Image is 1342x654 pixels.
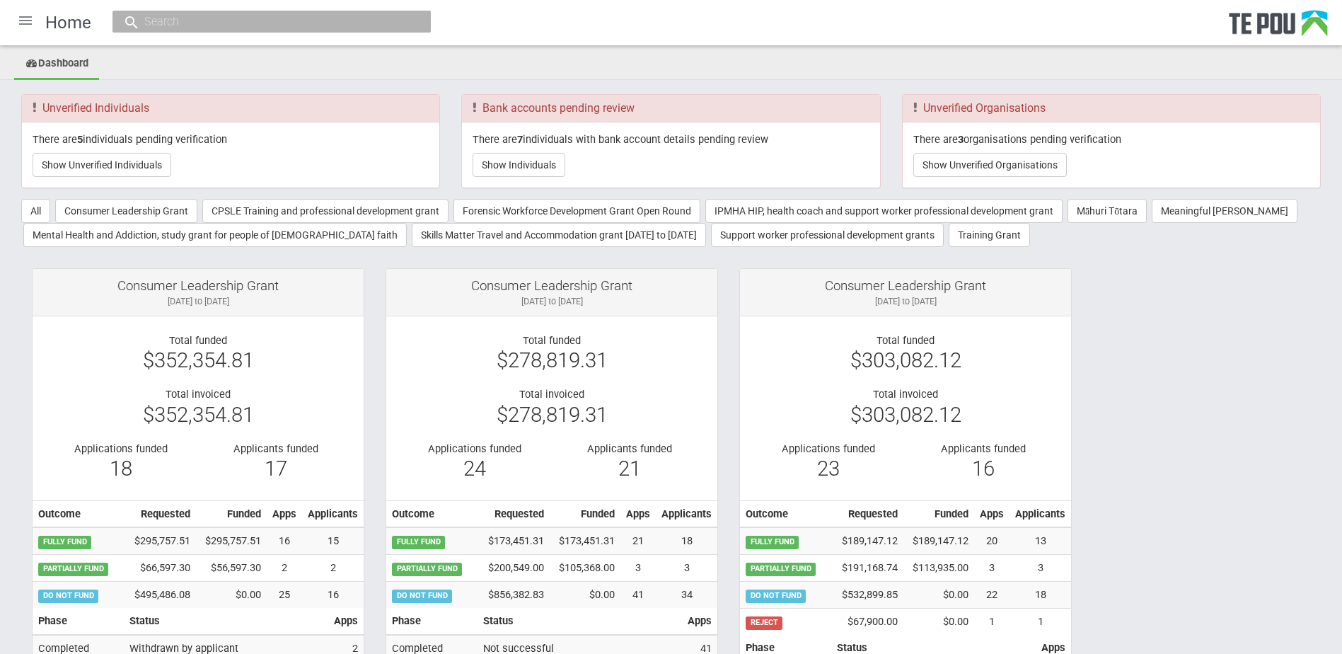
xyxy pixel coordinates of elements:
[43,408,353,421] div: $352,354.81
[1010,609,1071,635] td: 1
[196,500,267,527] th: Funded
[751,408,1060,421] div: $303,082.12
[620,527,656,554] td: 21
[386,608,478,635] th: Phase
[397,388,707,401] div: Total invoiced
[412,223,706,247] button: Skills Matter Travel and Accommodation grant [DATE] to [DATE]
[746,616,782,629] span: REJECT
[407,442,541,455] div: Applications funded
[140,14,389,29] input: Search
[476,555,550,582] td: $200,549.00
[550,527,620,554] td: $173,451.31
[124,608,328,635] th: Status
[1010,555,1071,582] td: 3
[476,582,550,608] td: $856,382.83
[562,462,696,475] div: 21
[33,608,124,635] th: Phase
[550,555,620,582] td: $105,368.00
[392,536,445,549] span: FULLY FUND
[397,408,707,421] div: $278,819.31
[122,527,196,554] td: $295,757.51
[903,609,974,635] td: $0.00
[43,388,353,401] div: Total invoiced
[913,133,1309,146] p: There are organisations pending verification
[949,223,1030,247] button: Training Grant
[43,354,353,367] div: $352,354.81
[397,334,707,347] div: Total funded
[550,582,620,608] td: $0.00
[473,133,869,146] p: There are individuals with bank account details pending review
[830,500,903,527] th: Requested
[974,609,1010,635] td: 1
[23,223,407,247] button: Mental Health and Addiction, study grant for people of [DEMOGRAPHIC_DATA] faith
[656,527,717,554] td: 18
[620,555,656,582] td: 3
[761,462,895,475] div: 23
[974,582,1010,609] td: 22
[54,462,187,475] div: 18
[407,462,541,475] div: 24
[903,527,974,554] td: $189,147.12
[397,354,707,367] div: $278,819.31
[916,442,1050,455] div: Applicants funded
[974,500,1010,527] th: Apps
[43,334,353,347] div: Total funded
[916,462,1050,475] div: 16
[974,555,1010,582] td: 3
[705,199,1063,223] button: IPMHA HIP, health coach and support worker professional development grant
[267,500,302,527] th: Apps
[392,563,462,575] span: PARTIALLY FUND
[620,582,656,608] td: 41
[209,462,342,475] div: 17
[302,582,364,608] td: 16
[746,536,799,549] span: FULLY FUND
[267,527,302,554] td: 16
[196,555,267,582] td: $56,597.30
[33,102,429,115] h3: Unverified Individuals
[830,555,903,582] td: $191,168.74
[751,354,1060,367] div: $303,082.12
[43,295,353,308] div: [DATE] to [DATE]
[1010,500,1071,527] th: Applicants
[267,555,302,582] td: 2
[33,500,122,527] th: Outcome
[202,199,449,223] button: CPSLE Training and professional development grant
[1152,199,1297,223] button: Meaningful [PERSON_NAME]
[209,442,342,455] div: Applicants funded
[620,500,656,527] th: Apps
[550,500,620,527] th: Funded
[913,102,1309,115] h3: Unverified Organisations
[746,590,806,602] span: DO NOT FUND
[397,295,707,308] div: [DATE] to [DATE]
[830,582,903,609] td: $532,899.85
[517,133,523,146] b: 7
[392,590,452,602] span: DO NOT FUND
[21,199,50,223] button: All
[302,555,364,582] td: 2
[711,223,944,247] button: Support worker professional development grants
[1010,582,1071,609] td: 18
[14,49,99,80] a: Dashboard
[761,442,895,455] div: Applications funded
[386,500,476,527] th: Outcome
[38,563,108,575] span: PARTIALLY FUND
[746,563,816,575] span: PARTIALLY FUND
[958,133,964,146] b: 3
[267,582,302,608] td: 25
[740,500,830,527] th: Outcome
[562,442,696,455] div: Applicants funded
[656,582,717,608] td: 34
[903,582,974,609] td: $0.00
[476,527,550,554] td: $173,451.31
[473,153,565,177] button: Show Individuals
[33,153,171,177] button: Show Unverified Individuals
[55,199,197,223] button: Consumer Leadership Grant
[656,555,717,582] td: 3
[913,153,1067,177] button: Show Unverified Organisations
[476,500,550,527] th: Requested
[1068,199,1147,223] button: Māhuri Tōtara
[328,608,364,635] th: Apps
[478,608,682,635] th: Status
[397,280,707,292] div: Consumer Leadership Grant
[751,334,1060,347] div: Total funded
